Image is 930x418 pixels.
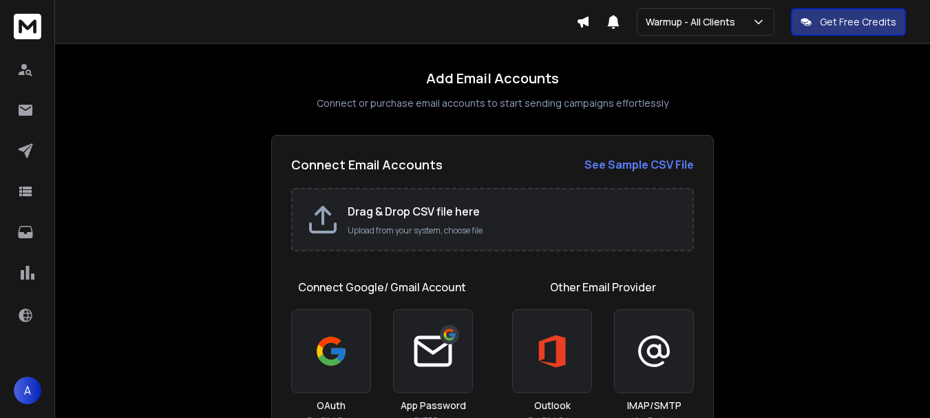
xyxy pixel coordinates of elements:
button: A [14,377,41,404]
h3: Outlook [534,399,571,412]
strong: See Sample CSV File [584,157,694,172]
h2: Connect Email Accounts [291,155,443,174]
p: Connect or purchase email accounts to start sending campaigns effortlessly [317,96,668,110]
h1: Add Email Accounts [426,69,559,88]
h1: Connect Google/ Gmail Account [298,279,466,295]
h3: App Password [401,399,466,412]
button: Get Free Credits [791,8,906,36]
h2: Drag & Drop CSV file here [348,203,679,220]
h3: IMAP/SMTP [627,399,681,412]
h3: OAuth [317,399,346,412]
p: Warmup - All Clients [646,15,741,29]
p: Upload from your system, choose file [348,225,679,236]
a: See Sample CSV File [584,156,694,173]
h1: Other Email Provider [550,279,656,295]
p: Get Free Credits [820,15,896,29]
